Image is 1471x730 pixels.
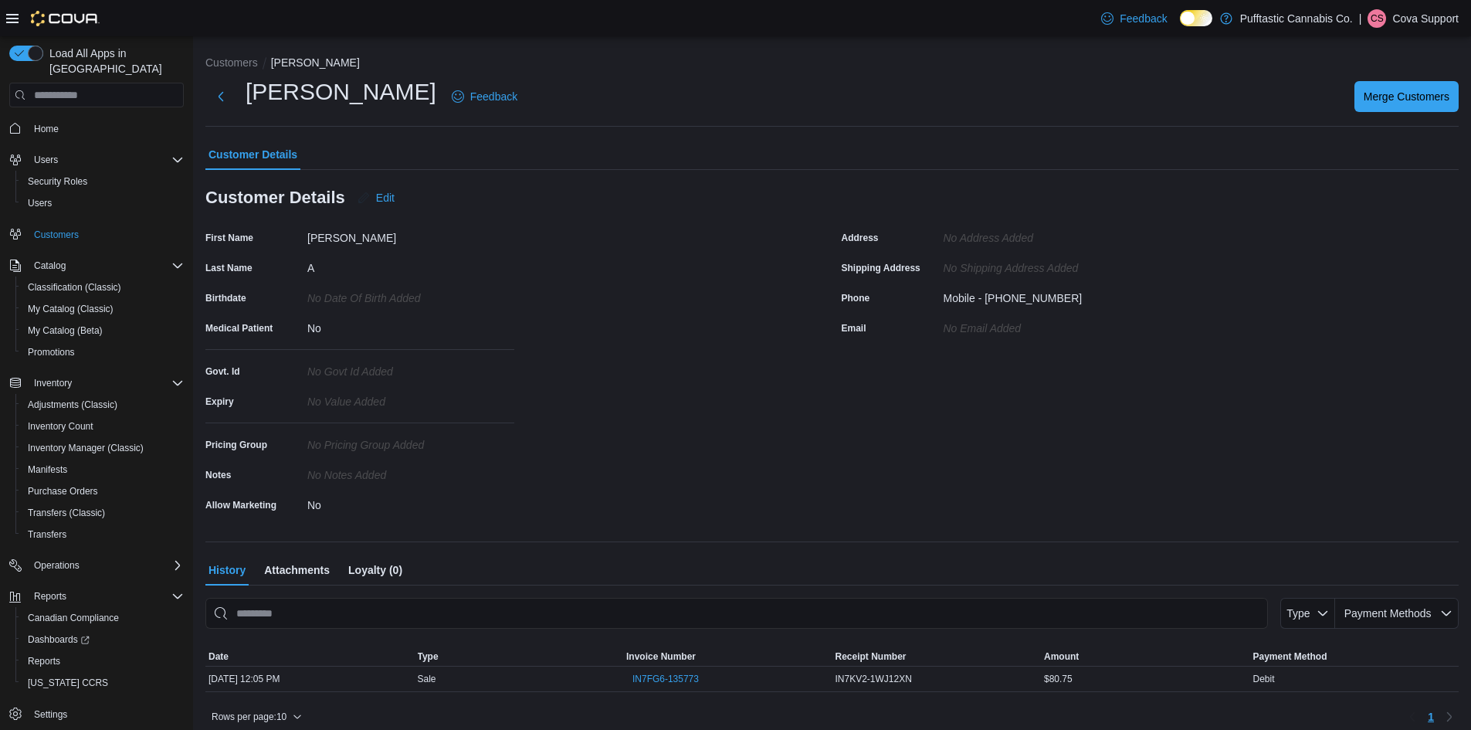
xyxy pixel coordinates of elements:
a: Users [22,194,58,212]
div: No Pricing Group Added [307,433,514,451]
span: Reports [28,587,184,606]
button: [US_STATE] CCRS [15,672,190,694]
span: History [208,555,246,586]
div: No Notes added [307,463,514,481]
span: Classification (Classic) [28,281,121,294]
span: Merge Customers [1364,89,1449,104]
span: Security Roles [28,175,87,188]
span: Operations [28,556,184,575]
span: Security Roles [22,172,184,191]
button: [PERSON_NAME] [271,56,360,69]
button: Reports [3,586,190,607]
span: Users [28,197,52,209]
a: Purchase Orders [22,482,104,501]
a: Promotions [22,343,81,362]
a: Canadian Compliance [22,609,125,627]
button: Inventory Manager (Classic) [15,437,190,459]
input: Dark Mode [1180,10,1212,26]
span: IN7KV2-1WJ12XN [835,673,912,685]
button: Users [15,192,190,214]
label: First Name [205,232,253,244]
a: My Catalog (Classic) [22,300,120,318]
p: Cova Support [1392,9,1459,28]
p: | [1359,9,1362,28]
span: Payment Method [1253,650,1327,663]
span: Home [34,123,59,135]
span: Inventory Count [22,417,184,436]
button: Receipt Number [832,647,1042,666]
button: Payment Methods [1335,598,1459,629]
nav: Pagination for table: [1403,705,1459,729]
span: Feedback [470,89,517,104]
span: Purchase Orders [22,482,184,501]
span: Reports [22,652,184,671]
span: Catalog [34,260,66,272]
button: Inventory Count [15,416,190,437]
div: No Govt Id added [307,359,514,378]
span: My Catalog (Beta) [22,321,184,340]
a: [US_STATE] CCRS [22,674,114,692]
span: Catalog [28,256,184,275]
span: Manifests [28,463,67,476]
a: Security Roles [22,172,93,191]
button: Customers [3,223,190,246]
span: Adjustments (Classic) [22,396,184,414]
input: This is a search bar. As you type, the results lower in the page will automatically filter. [205,598,1268,629]
label: Phone [842,292,870,304]
span: Dashboards [28,633,90,646]
button: Operations [28,556,86,575]
button: Customers [205,56,258,69]
a: Customers [28,226,85,244]
img: Cova [31,11,100,26]
span: Customer Details [208,139,297,170]
button: IN7FG6-135773 [626,670,705,688]
a: Manifests [22,460,73,479]
span: [US_STATE] CCRS [28,677,108,689]
label: Address [842,232,879,244]
button: Type [1280,598,1336,629]
span: Invoice Number [626,650,696,663]
button: Reports [15,650,190,672]
button: Next [205,81,236,112]
span: CS [1371,9,1384,28]
button: Amount [1041,647,1250,666]
span: Purchase Orders [28,485,98,497]
button: Users [3,149,190,171]
a: Feedback [446,81,524,112]
button: Next page [1440,708,1459,726]
button: My Catalog (Classic) [15,298,190,320]
span: Edit [376,190,395,205]
span: Washington CCRS [22,674,184,692]
p: Pufftastic Cannabis Co. [1240,9,1353,28]
span: Adjustments (Classic) [28,399,117,411]
span: IN7FG6-135773 [632,673,699,685]
span: Reports [34,590,66,603]
button: Type [415,647,624,666]
span: My Catalog (Classic) [22,300,184,318]
span: Settings [34,708,67,721]
button: Merge Customers [1354,81,1459,112]
button: Home [3,117,190,139]
span: Inventory Manager (Classic) [22,439,184,457]
a: Reports [22,652,66,671]
label: Pricing Group [205,439,267,451]
div: No Date Of Birth added [307,286,514,304]
span: Type [1286,607,1310,620]
label: Birthdate [205,292,246,304]
div: Mobile - [PHONE_NUMBER] [944,286,1083,304]
div: No value added [307,389,514,408]
nav: An example of EuiBreadcrumbs [205,55,1459,73]
span: 1 [1428,709,1434,725]
button: Catalog [28,256,72,275]
span: Manifests [22,460,184,479]
span: My Catalog (Classic) [28,303,114,315]
span: Settings [28,705,184,724]
span: Users [22,194,184,212]
span: Users [28,151,184,169]
button: Classification (Classic) [15,277,190,298]
span: Transfers (Classic) [28,507,105,519]
button: Settings [3,703,190,725]
button: Edit [351,182,401,213]
a: Inventory Count [22,417,100,436]
label: Email [842,322,866,334]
